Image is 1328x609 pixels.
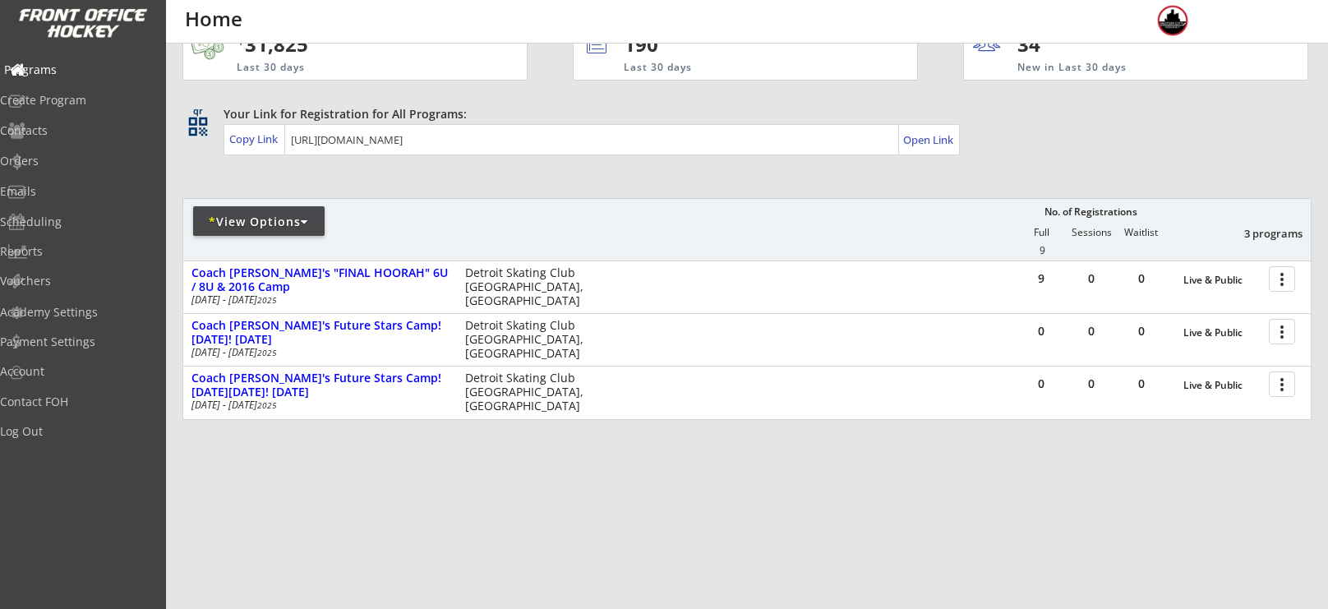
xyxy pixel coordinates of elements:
a: Open Link [903,128,955,151]
div: 0 [1117,378,1166,390]
div: [DATE] - [DATE] [191,295,443,305]
div: Waitlist [1116,227,1165,238]
div: Coach [PERSON_NAME]'s Future Stars Camp! [DATE][DATE]! [DATE] [191,371,448,399]
div: 34 [1017,30,1118,58]
div: 9 [1017,245,1067,256]
div: Open Link [903,133,955,147]
div: Detroit Skating Club [GEOGRAPHIC_DATA], [GEOGRAPHIC_DATA] [465,371,594,413]
div: Your Link for Registration for All Programs: [224,106,1261,122]
div: 0 [1117,273,1166,284]
div: Live & Public [1183,380,1261,391]
div: 31,825 [237,30,475,58]
div: Detroit Skating Club [GEOGRAPHIC_DATA], [GEOGRAPHIC_DATA] [465,319,594,360]
div: Copy Link [229,131,281,146]
button: more_vert [1269,266,1295,292]
div: 9 [1017,273,1066,284]
div: Programs [4,64,152,76]
div: 0 [1067,325,1116,337]
div: Last 30 days [624,61,850,75]
div: Live & Public [1183,327,1261,339]
div: 0 [1117,325,1166,337]
div: Live & Public [1183,275,1261,286]
div: 0 [1017,325,1066,337]
div: View Options [193,214,325,230]
button: more_vert [1269,371,1295,397]
em: 2025 [257,399,277,411]
div: Last 30 days [237,61,447,75]
div: 0 [1067,378,1116,390]
em: 2025 [257,347,277,358]
div: 0 [1017,378,1066,390]
button: qr_code [186,114,210,139]
div: New in Last 30 days [1017,61,1231,75]
div: Coach [PERSON_NAME]'s "FINAL HOORAH" 6U / 8U & 2016 Camp [191,266,448,294]
div: 190 [624,30,862,58]
div: No. of Registrations [1040,206,1141,218]
button: more_vert [1269,319,1295,344]
div: Sessions [1067,227,1116,238]
div: qr [187,106,207,117]
div: 3 programs [1217,226,1303,241]
div: Detroit Skating Club [GEOGRAPHIC_DATA], [GEOGRAPHIC_DATA] [465,266,594,307]
div: [DATE] - [DATE] [191,400,443,410]
div: Full [1017,227,1066,238]
div: [DATE] - [DATE] [191,348,443,358]
div: Coach [PERSON_NAME]'s Future Stars Camp! [DATE]! [DATE] [191,319,448,347]
div: 0 [1067,273,1116,284]
em: 2025 [257,294,277,306]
